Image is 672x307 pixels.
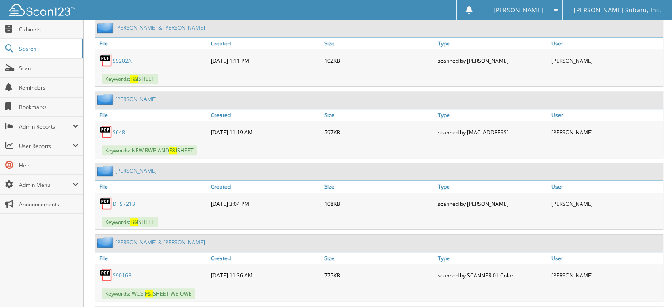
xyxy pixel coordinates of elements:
[209,181,322,193] a: Created
[95,109,209,121] a: File
[19,162,79,169] span: Help
[19,26,79,33] span: Cabinets
[549,38,663,49] a: User
[130,75,138,83] span: F&I
[436,52,549,69] div: scanned by [PERSON_NAME]
[436,123,549,141] div: scanned by [MAC_ADDRESS]
[97,237,115,248] img: folder2.png
[209,52,322,69] div: [DATE] 1:11 PM
[19,45,77,53] span: Search
[95,252,209,264] a: File
[574,8,661,13] span: [PERSON_NAME] Subaru, Inc.
[209,266,322,284] div: [DATE] 11:36 AM
[19,103,79,111] span: Bookmarks
[322,52,436,69] div: 102KB
[209,123,322,141] div: [DATE] 11:19 AM
[209,109,322,121] a: Created
[19,123,72,130] span: Admin Reports
[99,269,113,282] img: PDF.png
[115,239,205,246] a: [PERSON_NAME] & [PERSON_NAME]
[95,181,209,193] a: File
[113,200,135,208] a: DTS7213
[99,54,113,67] img: PDF.png
[9,4,75,16] img: scan123-logo-white.svg
[19,181,72,189] span: Admin Menu
[549,181,663,193] a: User
[322,38,436,49] a: Size
[322,123,436,141] div: 597KB
[493,8,543,13] span: [PERSON_NAME]
[209,195,322,212] div: [DATE] 3:04 PM
[97,165,115,176] img: folder2.png
[436,38,549,49] a: Type
[628,265,672,307] iframe: Chat Widget
[436,109,549,121] a: Type
[322,195,436,212] div: 108KB
[322,181,436,193] a: Size
[95,38,209,49] a: File
[436,181,549,193] a: Type
[115,167,157,174] a: [PERSON_NAME]
[102,288,195,299] span: Keywords: WOS, SHEET WE OWE
[549,123,663,141] div: [PERSON_NAME]
[436,266,549,284] div: scanned by SCANNER 01 Color
[19,142,72,150] span: User Reports
[145,290,153,297] span: F&I
[436,195,549,212] div: scanned by [PERSON_NAME]
[102,145,197,155] span: Keywords: NEW RWB AND SHEET
[549,252,663,264] a: User
[322,252,436,264] a: Size
[209,252,322,264] a: Created
[113,272,132,279] a: S9016B
[113,129,125,136] a: S648
[549,266,663,284] div: [PERSON_NAME]
[115,24,205,31] a: [PERSON_NAME] & [PERSON_NAME]
[97,22,115,33] img: folder2.png
[102,74,158,84] span: Keywords: SHEET
[99,125,113,139] img: PDF.png
[19,201,79,208] span: Announcements
[549,195,663,212] div: [PERSON_NAME]
[322,109,436,121] a: Size
[115,95,157,103] a: [PERSON_NAME]
[102,217,158,227] span: Keywords: SHEET
[436,252,549,264] a: Type
[99,197,113,210] img: PDF.png
[322,266,436,284] div: 775KB
[209,38,322,49] a: Created
[97,94,115,105] img: folder2.png
[113,57,132,64] a: S9202A
[19,84,79,91] span: Reminders
[130,218,138,226] span: F&I
[169,147,177,154] span: F&I
[549,52,663,69] div: [PERSON_NAME]
[549,109,663,121] a: User
[19,64,79,72] span: Scan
